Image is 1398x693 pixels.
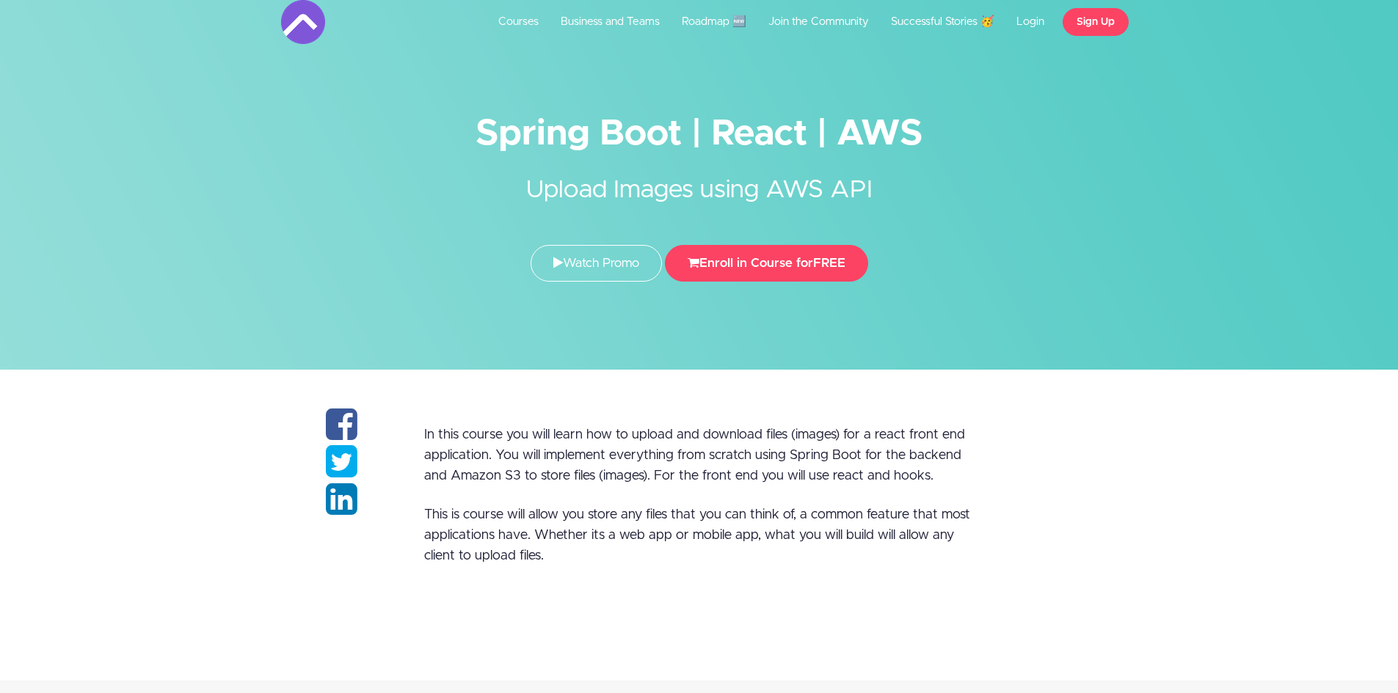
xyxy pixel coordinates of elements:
h2: Upload Images using AWS API [424,150,975,208]
h1: Spring Boot | React | AWS [281,117,1118,150]
button: Enroll in Course forFREE [665,245,868,282]
a: Share on facebook [326,427,357,440]
a: Sign Up [1063,8,1129,36]
p: This is course will allow you store any files that you can think of, a common feature that most a... [424,505,975,566]
p: In this course you will learn how to upload and download files (images) for a react front end app... [424,425,975,486]
a: Share on twitter [326,464,357,477]
span: FREE [813,257,845,269]
a: Watch Promo [531,245,662,282]
a: Share on linkedin [326,502,357,515]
